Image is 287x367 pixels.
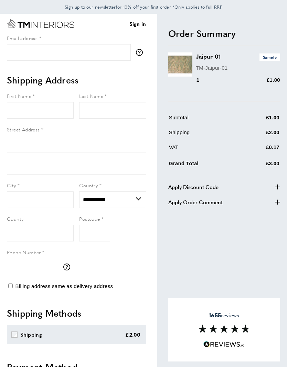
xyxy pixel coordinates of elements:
[168,183,219,191] span: Apply Discount Code
[125,330,141,339] div: £2.00
[198,325,250,333] img: Reviews section
[7,92,31,99] span: First Name
[79,92,103,99] span: Last Name
[7,307,146,319] h2: Shipping Methods
[129,20,146,28] a: Sign in
[259,53,280,61] span: Sample
[8,284,13,288] input: Billing address same as delivery address
[169,158,245,173] td: Grand Total
[196,64,280,72] p: TM-Jaipur-01
[209,311,221,319] strong: 1655
[7,249,41,256] span: Phone Number
[79,182,98,189] span: Country
[196,52,280,61] h3: Jaipur 01
[169,143,245,157] td: VAT
[65,3,116,10] a: Sign up to our newsletter
[245,143,279,157] td: £0.17
[169,113,245,127] td: Subtotal
[7,19,74,28] a: Go to Home page
[136,49,146,56] button: More information
[63,264,74,270] button: More information
[7,126,40,133] span: Street Address
[196,76,209,84] div: 1
[168,27,280,40] h2: Order Summary
[65,4,116,10] span: Sign up to our newsletter
[20,330,42,339] div: Shipping
[245,128,279,142] td: £2.00
[209,312,239,319] span: reviews
[15,283,113,289] span: Billing address same as delivery address
[7,74,146,86] h2: Shipping Address
[7,182,16,189] span: City
[7,34,38,41] span: Email address
[245,158,279,173] td: £3.00
[245,113,279,127] td: £1.00
[79,215,100,222] span: Postcode
[267,77,280,83] span: £1.00
[7,215,23,222] span: County
[169,128,245,142] td: Shipping
[65,4,222,10] span: for 10% off your first order *Only applies to full RRP
[168,52,192,77] img: Jaipur 01
[168,198,223,206] span: Apply Order Comment
[203,341,245,348] img: Reviews.io 5 stars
